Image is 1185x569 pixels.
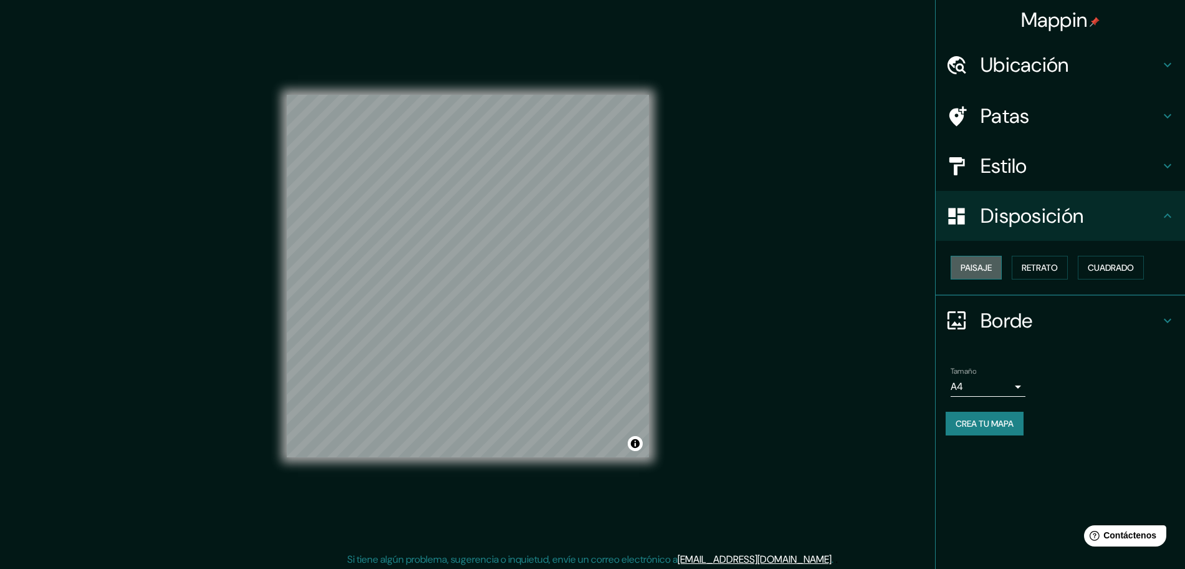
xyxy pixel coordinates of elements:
[981,203,1083,229] font: Disposición
[678,553,832,566] a: [EMAIL_ADDRESS][DOMAIN_NAME]
[951,256,1002,280] button: Paisaje
[951,366,976,376] font: Tamaño
[936,141,1185,191] div: Estilo
[1090,17,1100,27] img: pin-icon.png
[981,153,1027,179] font: Estilo
[1078,256,1144,280] button: Cuadrado
[835,552,838,566] font: .
[951,377,1025,397] div: A4
[1088,262,1134,273] font: Cuadrado
[981,103,1030,129] font: Patas
[347,553,678,566] font: Si tiene algún problema, sugerencia o inquietud, envíe un correo electrónico a
[951,380,963,393] font: A4
[936,40,1185,90] div: Ubicación
[956,418,1014,429] font: Crea tu mapa
[946,412,1024,435] button: Crea tu mapa
[1021,7,1088,33] font: Mappin
[936,91,1185,141] div: Patas
[936,296,1185,346] div: Borde
[981,52,1069,78] font: Ubicación
[936,191,1185,241] div: Disposición
[832,553,833,566] font: .
[1074,520,1171,555] iframe: Lanzador de widgets de ayuda
[833,552,835,566] font: .
[1022,262,1058,273] font: Retrato
[1012,256,1068,280] button: Retrato
[287,95,649,457] canvas: Mapa
[628,436,643,451] button: Activar o desactivar atribución
[981,308,1033,334] font: Borde
[961,262,992,273] font: Paisaje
